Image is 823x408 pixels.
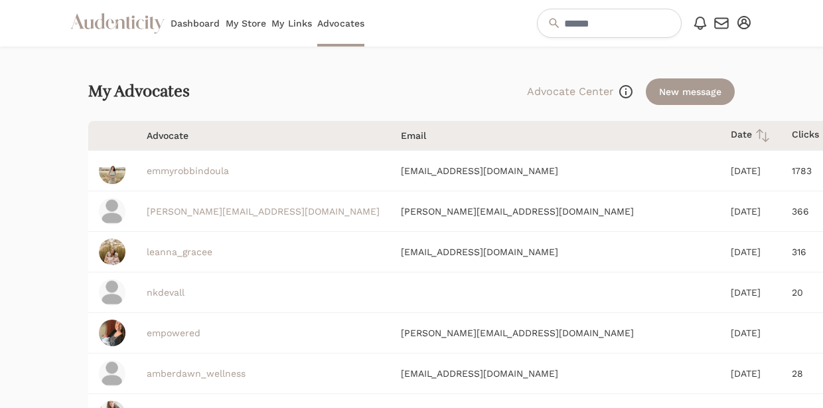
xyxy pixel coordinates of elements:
a: [PERSON_NAME][EMAIL_ADDRESS][DOMAIN_NAME] [147,206,380,217]
td: [DATE] [720,232,781,272]
td: [DATE] [720,354,781,394]
h2: My Advocates [88,82,190,101]
div: Date [731,128,771,144]
td: [PERSON_NAME][EMAIL_ADDRESS][DOMAIN_NAME] [390,191,720,232]
img: profile_placeholder-31ad5683cba438d506de2ca55e5b7fef2797a66a93674dffcf12fdfc4190be5e.png [99,279,125,306]
a: empowered [147,328,200,338]
span: translation missing: en.retailers.advocates.table.headers.email [401,130,426,141]
img: image_picker_24164AA7-4865-48DF-A931-2177CCDDFA7A-756-00000006314B7A28.jpg [99,239,125,265]
a: nkdevall [147,287,185,298]
td: [DATE] [720,272,781,313]
td: [DATE] [720,191,781,232]
td: [EMAIL_ADDRESS][DOMAIN_NAME] [390,151,720,191]
a: leanna_gracee [147,247,212,257]
img: profile_placeholder-31ad5683cba438d506de2ca55e5b7fef2797a66a93674dffcf12fdfc4190be5e.png [99,360,125,387]
a: amberdawn_wellness [147,368,246,379]
td: [EMAIL_ADDRESS][DOMAIN_NAME] [390,354,720,394]
img: photo.jpg [99,320,125,346]
td: [PERSON_NAME][EMAIL_ADDRESS][DOMAIN_NAME] [390,313,720,354]
button: Advocate Center [527,84,614,100]
th: Advocate [136,121,390,151]
a: New message [646,78,735,105]
img: profile_placeholder-31ad5683cba438d506de2ca55e5b7fef2797a66a93674dffcf12fdfc4190be5e.png [99,198,125,225]
td: [EMAIL_ADDRESS][DOMAIN_NAME] [390,232,720,272]
img: IMG_8097.jpeg [99,157,125,184]
a: emmyrobbindoula [147,165,229,176]
td: [DATE] [720,313,781,354]
td: [DATE] [720,151,781,191]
